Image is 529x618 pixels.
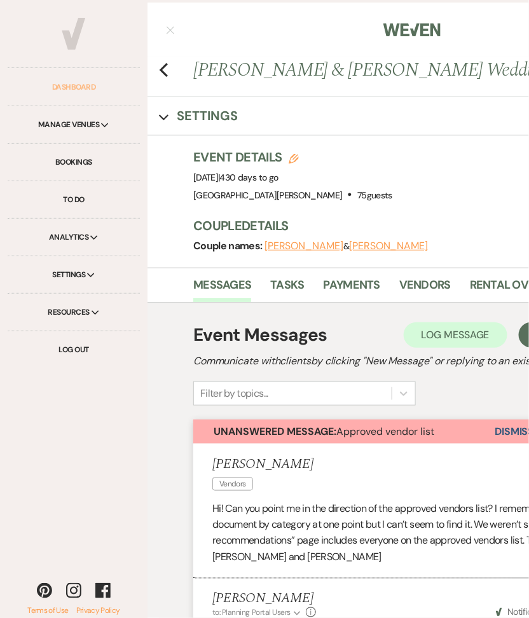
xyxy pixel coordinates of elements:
div: Manage Venues [8,106,140,144]
span: & [264,240,428,252]
div: Resources [8,294,140,331]
button: [PERSON_NAME] [349,241,428,251]
div: Analytics [8,219,140,256]
span: 75 guests [357,189,392,201]
button: [PERSON_NAME] [264,241,343,251]
button: Log Message [404,322,507,348]
strong: Unanswered Message: [214,425,336,438]
span: Approved vendor list [214,425,434,438]
span: [DATE] [193,172,278,183]
a: Privacy Policy [69,606,120,616]
span: Couple names: [193,239,264,252]
a: Log Out [8,331,140,368]
div: Filter by topics... [200,386,268,401]
a: Tasks [270,276,304,302]
h3: Event Details [193,148,392,166]
a: Bookings [8,144,140,181]
h3: Settings [177,107,238,125]
img: Weven Logo [383,17,441,43]
button: Settings [159,107,238,125]
h1: Event Messages [193,322,327,348]
a: Messages [193,276,251,302]
a: Dashboard [8,69,140,106]
span: Vendors [212,477,253,491]
span: | [218,172,278,183]
h5: [PERSON_NAME] [212,591,316,607]
span: [GEOGRAPHIC_DATA][PERSON_NAME] [193,189,343,201]
span: 430 days to go [220,172,278,183]
a: Payments [324,276,380,302]
span: Log Message [422,328,490,341]
h5: [PERSON_NAME] [212,457,313,472]
span: to: Planning Portal Users [212,608,291,618]
a: To Do [8,181,140,219]
div: Settings [8,256,140,294]
a: Terms of Use [27,606,68,616]
a: Vendors [399,276,451,302]
button: Unanswered Message:Approved vendor list [193,420,495,444]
